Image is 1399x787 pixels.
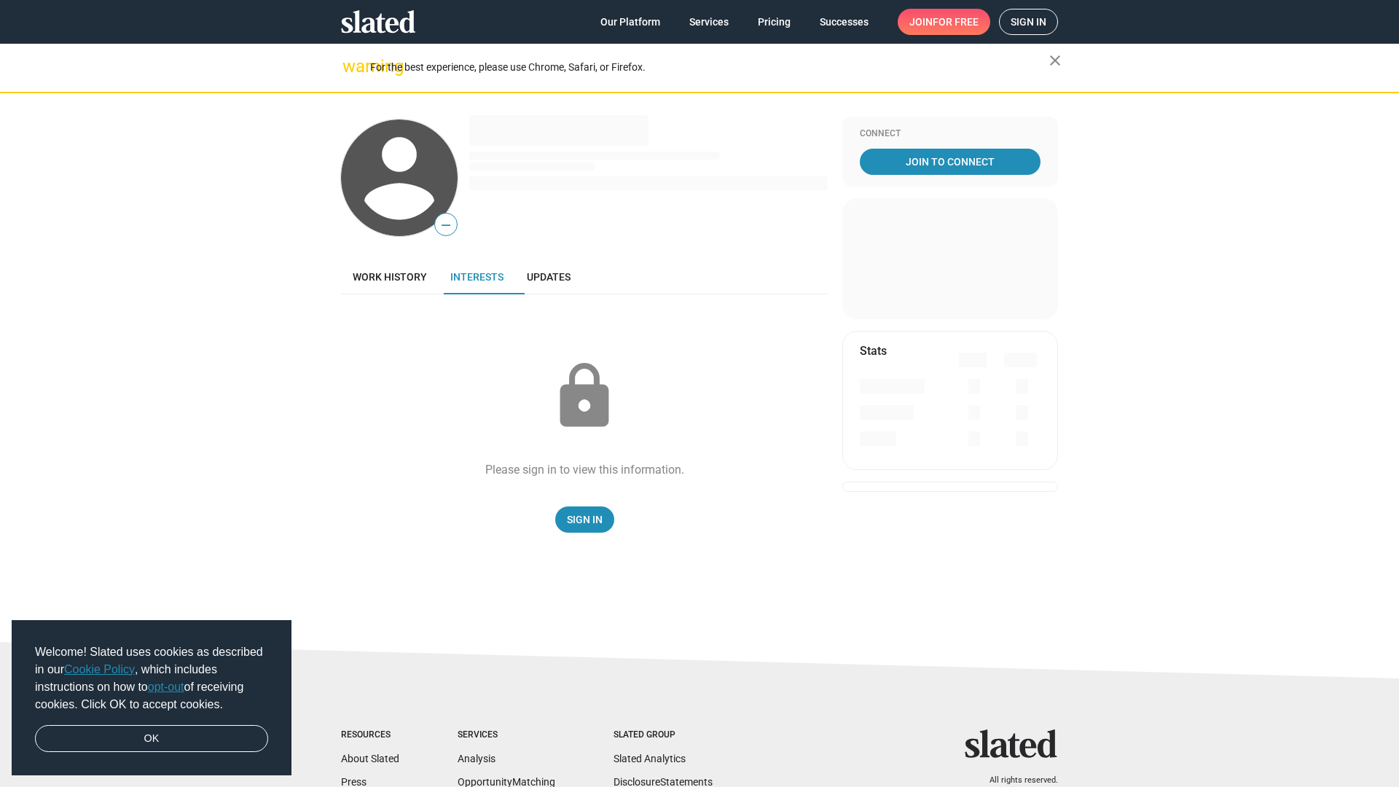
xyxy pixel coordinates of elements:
span: Sign in [1011,9,1046,34]
span: Our Platform [600,9,660,35]
mat-card-title: Stats [860,343,887,359]
a: Our Platform [589,9,672,35]
span: Services [689,9,729,35]
span: Join To Connect [863,149,1038,175]
div: Please sign in to view this information. [485,462,684,477]
span: for free [933,9,979,35]
a: opt-out [148,681,184,693]
a: dismiss cookie message [35,725,268,753]
span: Sign In [567,506,603,533]
a: Sign In [555,506,614,533]
a: About Slated [341,753,399,764]
mat-icon: warning [342,58,360,75]
span: Welcome! Slated uses cookies as described in our , which includes instructions on how to of recei... [35,643,268,713]
div: Connect [860,128,1041,140]
a: Cookie Policy [64,663,135,676]
span: — [435,216,457,235]
a: Interests [439,259,515,294]
span: Work history [353,271,427,283]
div: cookieconsent [12,620,291,776]
a: Successes [808,9,880,35]
a: Pricing [746,9,802,35]
span: Updates [527,271,571,283]
a: Services [678,9,740,35]
div: Slated Group [614,729,713,741]
mat-icon: lock [548,360,621,433]
span: Successes [820,9,869,35]
a: Join To Connect [860,149,1041,175]
a: Joinfor free [898,9,990,35]
span: Pricing [758,9,791,35]
a: Slated Analytics [614,753,686,764]
div: For the best experience, please use Chrome, Safari, or Firefox. [370,58,1049,77]
a: Updates [515,259,582,294]
div: Services [458,729,555,741]
span: Interests [450,271,503,283]
span: Join [909,9,979,35]
a: Analysis [458,753,495,764]
a: Sign in [999,9,1058,35]
a: Work history [341,259,439,294]
mat-icon: close [1046,52,1064,69]
div: Resources [341,729,399,741]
